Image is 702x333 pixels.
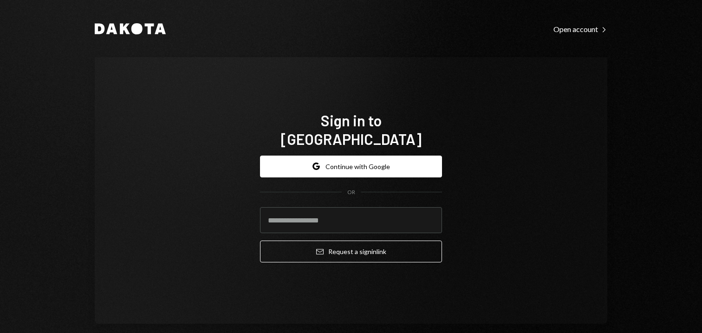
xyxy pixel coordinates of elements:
[260,156,442,177] button: Continue with Google
[347,189,355,196] div: OR
[260,111,442,148] h1: Sign in to [GEOGRAPHIC_DATA]
[553,25,607,34] div: Open account
[553,24,607,34] a: Open account
[260,241,442,262] button: Request a signinlink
